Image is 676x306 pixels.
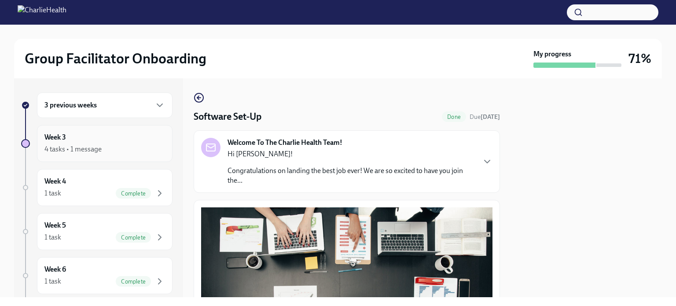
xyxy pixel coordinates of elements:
[44,144,102,154] div: 4 tasks • 1 message
[228,149,475,159] p: Hi [PERSON_NAME]!
[21,213,173,250] a: Week 51 taskComplete
[21,257,173,294] a: Week 61 taskComplete
[37,92,173,118] div: 3 previous weeks
[628,51,651,66] h3: 71%
[44,232,61,242] div: 1 task
[44,221,66,230] h6: Week 5
[18,5,66,19] img: CharlieHealth
[116,278,151,285] span: Complete
[21,169,173,206] a: Week 41 taskComplete
[44,277,61,286] div: 1 task
[44,133,66,142] h6: Week 3
[481,113,500,121] strong: [DATE]
[470,113,500,121] span: Due
[21,125,173,162] a: Week 34 tasks • 1 message
[44,100,97,110] h6: 3 previous weeks
[25,50,206,67] h2: Group Facilitator Onboarding
[116,190,151,197] span: Complete
[470,113,500,121] span: August 5th, 2025 10:00
[442,114,466,120] span: Done
[44,188,61,198] div: 1 task
[228,166,475,185] p: Congratulations on landing the best job ever! We are so excited to have you join the...
[228,138,342,147] strong: Welcome To The Charlie Health Team!
[194,110,261,123] h4: Software Set-Up
[116,234,151,241] span: Complete
[533,49,571,59] strong: My progress
[44,177,66,186] h6: Week 4
[44,265,66,274] h6: Week 6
